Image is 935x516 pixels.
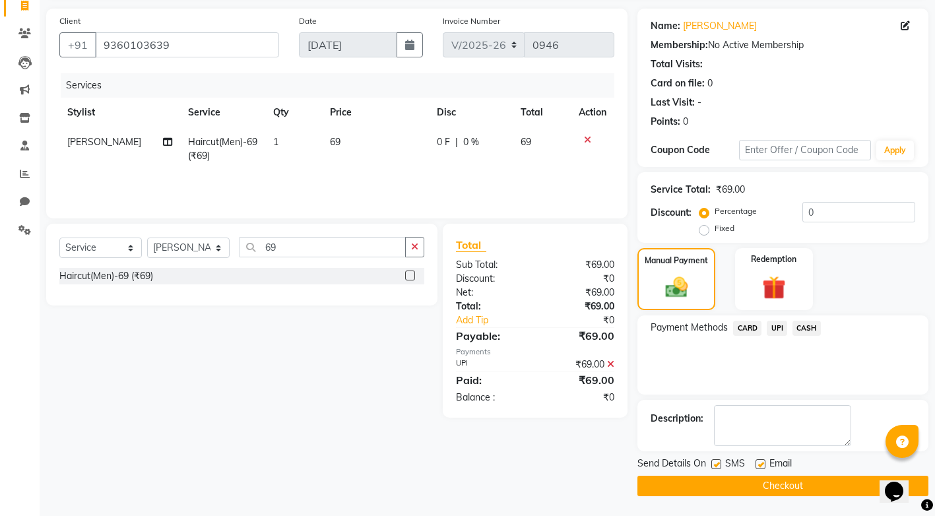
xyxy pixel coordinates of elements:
div: 0 [683,115,688,129]
div: No Active Membership [651,38,915,52]
img: _cash.svg [659,274,695,300]
span: SMS [725,457,745,473]
span: 0 % [463,135,479,149]
div: - [697,96,701,110]
label: Client [59,15,81,27]
span: CARD [733,321,761,336]
input: Search or Scan [240,237,406,257]
div: ₹0 [550,313,624,327]
a: Add Tip [446,313,550,327]
span: UPI [767,321,787,336]
button: Apply [876,141,914,160]
input: Search by Name/Mobile/Email/Code [95,32,279,57]
div: ₹69.00 [535,286,624,300]
div: Sub Total: [446,258,535,272]
button: +91 [59,32,96,57]
div: Last Visit: [651,96,695,110]
label: Manual Payment [645,255,708,267]
span: 1 [273,136,278,148]
div: Discount: [446,272,535,286]
div: ₹69.00 [535,328,624,344]
div: Services [61,73,624,98]
div: Name: [651,19,680,33]
label: Date [299,15,317,27]
div: Paid: [446,372,535,388]
div: 0 [707,77,713,90]
th: Qty [265,98,322,127]
div: Description: [651,412,703,426]
div: Discount: [651,206,692,220]
label: Percentage [715,205,757,217]
div: Payments [456,346,615,358]
div: ₹69.00 [535,258,624,272]
a: [PERSON_NAME] [683,19,757,33]
th: Service [180,98,265,127]
div: UPI [446,358,535,371]
div: Balance : [446,391,535,404]
div: Total: [446,300,535,313]
th: Price [322,98,429,127]
iframe: chat widget [880,463,922,503]
div: ₹0 [535,391,624,404]
div: Haircut(Men)-69 (₹69) [59,269,153,283]
span: 69 [330,136,340,148]
div: Net: [446,286,535,300]
span: 69 [521,136,531,148]
div: Payable: [446,328,535,344]
div: Membership: [651,38,708,52]
span: Payment Methods [651,321,728,335]
div: Total Visits: [651,57,703,71]
span: [PERSON_NAME] [67,136,141,148]
button: Checkout [637,476,928,496]
span: Haircut(Men)-69 (₹69) [188,136,257,162]
span: | [455,135,458,149]
div: ₹69.00 [716,183,745,197]
div: ₹69.00 [535,372,624,388]
div: Coupon Code [651,143,739,157]
th: Action [571,98,614,127]
th: Disc [429,98,513,127]
input: Enter Offer / Coupon Code [739,140,871,160]
label: Redemption [751,253,796,265]
div: ₹0 [535,272,624,286]
img: _gift.svg [755,273,793,303]
div: ₹69.00 [535,358,624,371]
div: ₹69.00 [535,300,624,313]
label: Invoice Number [443,15,500,27]
th: Total [513,98,571,127]
div: Service Total: [651,183,711,197]
span: 0 F [437,135,450,149]
span: Total [456,238,486,252]
span: CASH [792,321,821,336]
span: Send Details On [637,457,706,473]
label: Fixed [715,222,734,234]
div: Points: [651,115,680,129]
span: Email [769,457,792,473]
th: Stylist [59,98,180,127]
div: Card on file: [651,77,705,90]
